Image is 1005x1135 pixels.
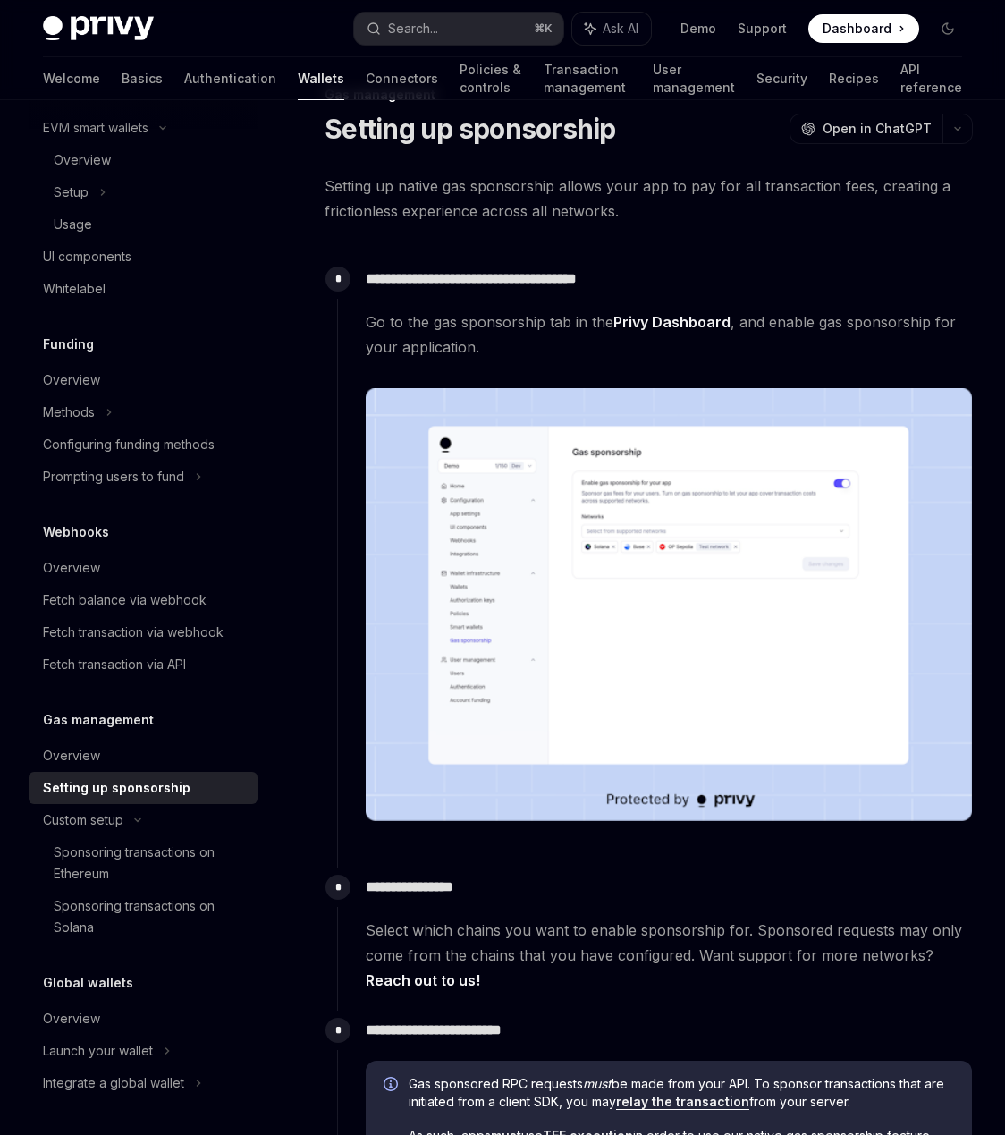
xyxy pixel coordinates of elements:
div: Overview [54,149,111,171]
div: Fetch transaction via webhook [43,622,224,643]
a: Sponsoring transactions on Ethereum [29,836,258,890]
a: Connectors [366,57,438,100]
a: Basics [122,57,163,100]
button: Ask AI [572,13,651,45]
div: Launch your wallet [43,1040,153,1062]
div: Fetch balance via webhook [43,589,207,611]
div: Overview [43,1008,100,1029]
a: Overview [29,1003,258,1035]
div: Prompting users to fund [43,466,184,487]
div: Overview [43,557,100,579]
a: User management [653,57,735,100]
div: Setting up sponsorship [43,777,190,799]
a: Security [756,57,807,100]
a: Fetch transaction via webhook [29,616,258,648]
a: Support [738,20,787,38]
div: Overview [43,745,100,767]
span: Ask AI [603,20,638,38]
span: ⌘ K [534,21,553,36]
div: Configuring funding methods [43,434,215,455]
span: Dashboard [823,20,891,38]
div: Overview [43,369,100,391]
a: Setting up sponsorship [29,772,258,804]
h5: Webhooks [43,521,109,543]
a: Reach out to us! [366,971,480,990]
a: Privy Dashboard [613,313,731,332]
span: Open in ChatGPT [823,120,932,138]
h5: Funding [43,334,94,355]
a: Wallets [298,57,344,100]
a: Overview [29,364,258,396]
span: Setting up native gas sponsorship allows your app to pay for all transaction fees, creating a fri... [325,174,973,224]
a: Dashboard [808,14,919,43]
a: Fetch balance via webhook [29,584,258,616]
div: Integrate a global wallet [43,1072,184,1094]
a: Usage [29,208,258,241]
a: UI components [29,241,258,273]
a: Fetch transaction via API [29,648,258,681]
div: Setup [54,182,89,203]
a: Policies & controls [460,57,522,100]
a: Configuring funding methods [29,428,258,461]
div: Search... [388,18,438,39]
div: Sponsoring transactions on Ethereum [54,842,247,885]
span: Go to the gas sponsorship tab in the , and enable gas sponsorship for your application. [366,309,972,360]
a: Overview [29,740,258,772]
a: Overview [29,144,258,176]
em: must [583,1076,612,1091]
div: Usage [54,214,92,235]
a: Welcome [43,57,100,100]
svg: Info [384,1077,401,1095]
a: Whitelabel [29,273,258,305]
a: relay the transaction [616,1094,749,1110]
a: Authentication [184,57,276,100]
a: Demo [680,20,716,38]
h1: Setting up sponsorship [325,113,616,145]
div: Sponsoring transactions on Solana [54,895,247,938]
div: Methods [43,402,95,423]
a: Overview [29,552,258,584]
div: Whitelabel [43,278,106,300]
button: Search...⌘K [354,13,563,45]
img: dark logo [43,16,154,41]
h5: Gas management [43,709,154,731]
h5: Global wallets [43,972,133,994]
div: Fetch transaction via API [43,654,186,675]
div: Custom setup [43,809,123,831]
button: Open in ChatGPT [790,114,942,144]
a: Sponsoring transactions on Solana [29,890,258,944]
a: Recipes [829,57,879,100]
a: Transaction management [544,57,631,100]
img: images/gas-sponsorship.png [366,388,972,821]
span: Select which chains you want to enable sponsorship for. Sponsored requests may only come from the... [366,918,972,993]
div: UI components [43,246,131,267]
span: Gas sponsored RPC requests be made from your API. To sponsor transactions that are initiated from... [409,1075,954,1111]
a: API reference [900,57,962,100]
button: Toggle dark mode [933,14,962,43]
